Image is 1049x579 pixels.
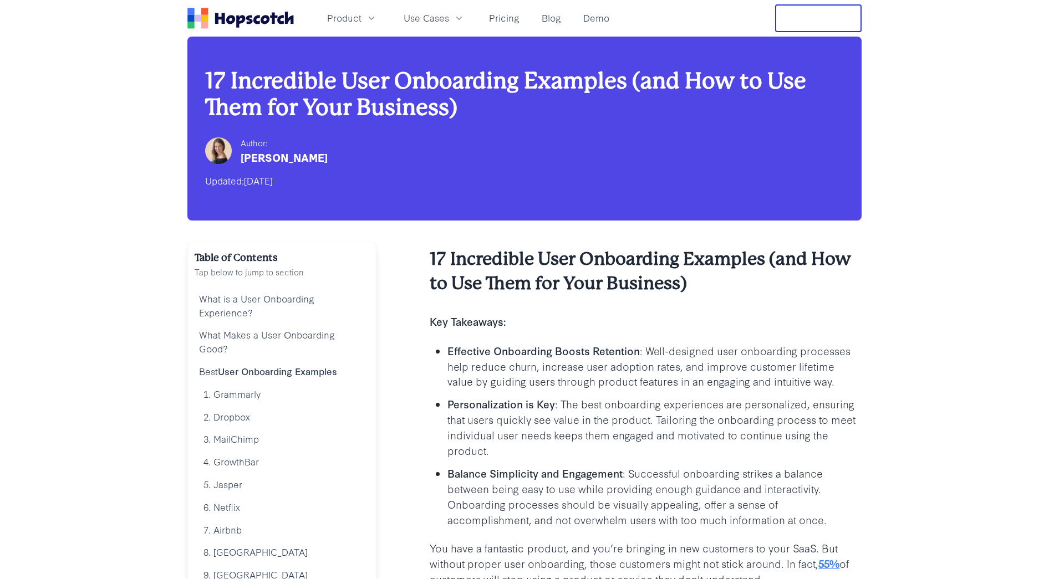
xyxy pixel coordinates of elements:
span: Product [327,11,361,25]
button: Use Cases [397,9,471,27]
time: [DATE] [244,174,273,187]
button: Free Trial [775,4,862,32]
a: 1. Grammarly [195,383,369,406]
p: : Well-designed user onboarding processes help reduce churn, increase user adoption rates, and im... [447,343,862,390]
a: Home [187,8,294,29]
h2: Table of Contents [195,250,369,265]
a: 8. [GEOGRAPHIC_DATA] [195,541,369,563]
p: : The best onboarding experiences are personalized, ensuring that users quickly see value in the ... [447,396,862,458]
a: Blog [537,9,566,27]
b: Personalization is Key [447,396,555,411]
span: Use Cases [404,11,449,25]
a: What Makes a User Onboarding Good? [195,324,369,360]
a: BestUser Onboarding Examples [195,360,369,383]
img: Hailey Friedman [205,137,232,164]
a: 55% [818,556,839,571]
a: 4. GrowthBar [195,450,369,473]
a: Demo [579,9,614,27]
a: 7. Airbnb [195,519,369,541]
b: Effective Onboarding Boosts Retention [447,343,640,358]
a: Pricing [485,9,524,27]
b: User Onboarding Examples [218,365,337,377]
h2: 17 Incredible User Onboarding Examples (and How to Use Them for Your Business) [430,247,862,296]
b: Key Takeaways: [430,314,506,329]
div: Updated: [205,172,844,189]
a: 2. Dropbox [195,406,369,428]
a: 3. MailChimp [195,428,369,450]
h1: 17 Incredible User Onboarding Examples (and How to Use Them for Your Business) [205,68,844,121]
p: : Successful onboarding strikes a balance between being easy to use while providing enough guidan... [447,465,862,527]
a: 5. Jasper [195,473,369,496]
p: Tap below to jump to section [195,265,369,279]
button: Product [320,9,384,27]
a: 6. Netflix [195,496,369,519]
div: [PERSON_NAME] [241,150,328,165]
b: Balance Simplicity and Engagement [447,465,623,480]
div: Author: [241,136,328,150]
a: What is a User Onboarding Experience? [195,288,369,324]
